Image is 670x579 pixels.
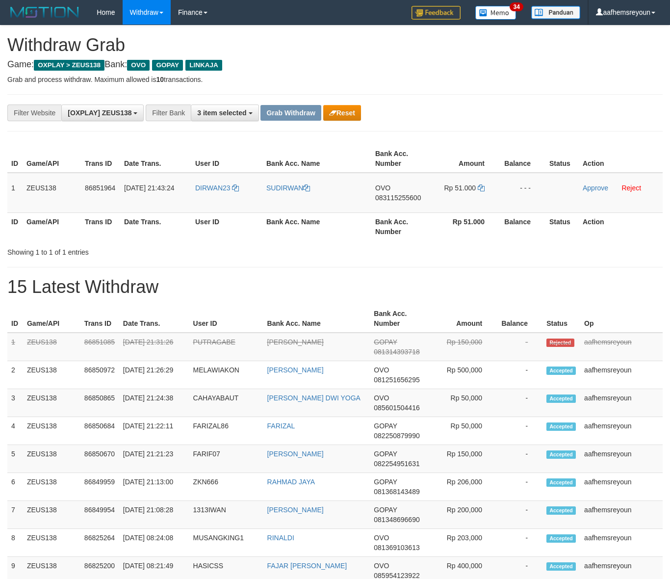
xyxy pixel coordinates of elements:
[580,473,663,501] td: aafhemsreyoun
[260,105,321,121] button: Grab Withdraw
[152,60,183,71] span: GOPAY
[189,473,263,501] td: ZKN666
[263,305,370,333] th: Bank Acc. Name
[61,105,144,121] button: [OXPLAY] ZEUS138
[374,534,389,542] span: OVO
[497,473,542,501] td: -
[375,184,390,192] span: OVO
[23,389,80,417] td: ZEUS138
[580,417,663,445] td: aafhemsreyoun
[7,417,23,445] td: 4
[80,445,119,473] td: 86850670
[119,305,189,333] th: Date Trans.
[497,361,542,389] td: -
[580,529,663,557] td: aafhemsreyoun
[7,501,23,529] td: 7
[428,361,497,389] td: Rp 500,000
[23,445,80,473] td: ZEUS138
[545,212,579,240] th: Status
[374,366,389,374] span: OVO
[374,488,419,496] span: Copy 081368143489 to clipboard
[375,194,421,202] span: Copy 083115255600 to clipboard
[374,506,397,514] span: GOPAY
[478,184,485,192] a: Copy 51000 to clipboard
[7,60,663,70] h4: Game: Bank:
[374,422,397,430] span: GOPAY
[542,305,580,333] th: Status
[23,529,80,557] td: ZEUS138
[497,305,542,333] th: Balance
[7,173,23,213] td: 1
[428,501,497,529] td: Rp 200,000
[119,473,189,501] td: [DATE] 21:13:00
[546,395,576,403] span: Accepted
[579,212,663,240] th: Action
[191,105,258,121] button: 3 item selected
[580,361,663,389] td: aafhemsreyoun
[374,376,419,384] span: Copy 081251656295 to clipboard
[374,478,397,486] span: GOPAY
[262,145,371,173] th: Bank Acc. Name
[195,184,231,192] span: DIRWAN23
[124,184,174,192] span: [DATE] 21:43:24
[34,60,104,71] span: OXPLAY > ZEUS138
[23,473,80,501] td: ZEUS138
[185,60,222,71] span: LINKAJA
[189,389,263,417] td: CAHAYABAUT
[7,333,23,361] td: 1
[497,529,542,557] td: -
[583,184,608,192] a: Approve
[497,417,542,445] td: -
[146,105,191,121] div: Filter Bank
[80,305,119,333] th: Trans ID
[371,212,430,240] th: Bank Acc. Number
[7,529,23,557] td: 8
[374,450,397,458] span: GOPAY
[7,145,23,173] th: ID
[80,529,119,557] td: 86825264
[267,338,324,346] a: [PERSON_NAME]
[499,212,545,240] th: Balance
[371,145,430,173] th: Bank Acc. Number
[7,212,23,240] th: ID
[428,417,497,445] td: Rp 50,000
[374,348,419,356] span: Copy 081314393718 to clipboard
[546,534,576,543] span: Accepted
[430,145,499,173] th: Amount
[267,450,324,458] a: [PERSON_NAME]
[7,277,663,297] h1: 15 Latest Withdraw
[197,109,246,117] span: 3 item selected
[267,366,324,374] a: [PERSON_NAME]
[267,562,347,570] a: FAJAR [PERSON_NAME]
[7,105,61,121] div: Filter Website
[120,212,191,240] th: Date Trans.
[195,184,239,192] a: DIRWAN23
[23,173,81,213] td: ZEUS138
[412,6,461,20] img: Feedback.jpg
[497,445,542,473] td: -
[80,501,119,529] td: 86849954
[23,145,81,173] th: Game/API
[428,529,497,557] td: Rp 203,000
[127,60,150,71] span: OVO
[267,534,294,542] a: RINALDI
[510,2,523,11] span: 34
[7,243,272,257] div: Showing 1 to 1 of 1 entries
[81,212,120,240] th: Trans ID
[7,473,23,501] td: 6
[428,389,497,417] td: Rp 50,000
[531,6,580,19] img: panduan.png
[546,422,576,431] span: Accepted
[68,109,131,117] span: [OXPLAY] ZEUS138
[374,432,419,440] span: Copy 082250879990 to clipboard
[370,305,428,333] th: Bank Acc. Number
[80,361,119,389] td: 86850972
[428,473,497,501] td: Rp 206,000
[119,361,189,389] td: [DATE] 21:26:29
[85,184,115,192] span: 86851964
[189,333,263,361] td: PUTRAGABE
[580,333,663,361] td: aafhemsreyoun
[80,473,119,501] td: 86849959
[23,212,81,240] th: Game/API
[546,562,576,571] span: Accepted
